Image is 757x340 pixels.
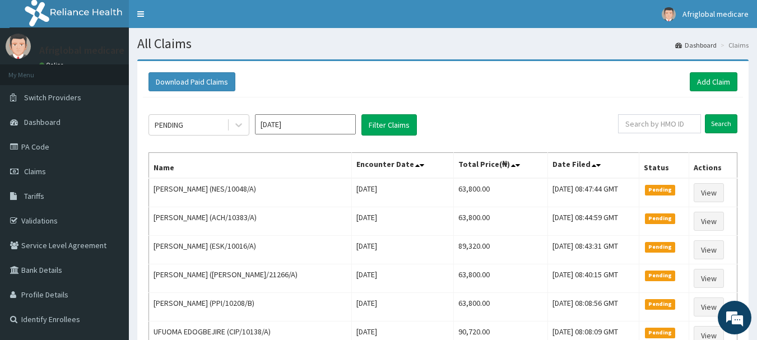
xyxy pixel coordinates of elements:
button: Download Paid Claims [148,72,235,91]
span: Pending [645,242,676,252]
td: [DATE] [352,293,454,322]
td: [PERSON_NAME] (ESK/10016/A) [149,236,352,264]
span: Pending [645,328,676,338]
a: View [694,297,724,316]
th: Actions [689,153,737,179]
th: Date Filed [548,153,639,179]
td: 63,800.00 [454,178,548,207]
span: Dashboard [24,117,61,127]
a: View [694,269,724,288]
a: Add Claim [690,72,737,91]
th: Name [149,153,352,179]
span: Afriglobal medicare [682,9,749,19]
p: Afriglobal medicare [39,45,124,55]
img: User Image [662,7,676,21]
input: Search [705,114,737,133]
td: [DATE] 08:08:56 GMT [548,293,639,322]
td: [PERSON_NAME] (ACH/10383/A) [149,207,352,236]
span: Switch Providers [24,92,81,103]
span: Pending [645,213,676,223]
td: [DATE] [352,236,454,264]
span: Pending [645,299,676,309]
div: PENDING [155,119,183,131]
td: [DATE] 08:40:15 GMT [548,264,639,293]
td: 63,800.00 [454,264,548,293]
input: Select Month and Year [255,114,356,134]
td: 89,320.00 [454,236,548,264]
li: Claims [718,40,749,50]
th: Encounter Date [352,153,454,179]
td: [DATE] [352,178,454,207]
a: Online [39,61,66,69]
span: Pending [645,185,676,195]
td: [PERSON_NAME] ([PERSON_NAME]/21266/A) [149,264,352,293]
td: [DATE] 08:44:59 GMT [548,207,639,236]
td: 63,800.00 [454,207,548,236]
img: User Image [6,34,31,59]
td: [PERSON_NAME] (NES/10048/A) [149,178,352,207]
td: [DATE] 08:47:44 GMT [548,178,639,207]
td: [DATE] [352,264,454,293]
input: Search by HMO ID [618,114,701,133]
td: [DATE] [352,207,454,236]
a: Dashboard [675,40,717,50]
td: 63,800.00 [454,293,548,322]
td: [DATE] 08:43:31 GMT [548,236,639,264]
td: [PERSON_NAME] (PPI/10208/B) [149,293,352,322]
a: View [694,183,724,202]
th: Status [639,153,689,179]
span: Pending [645,271,676,281]
span: Claims [24,166,46,176]
a: View [694,240,724,259]
h1: All Claims [137,36,749,51]
span: Tariffs [24,191,44,201]
th: Total Price(₦) [454,153,548,179]
a: View [694,212,724,231]
button: Filter Claims [361,114,417,136]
